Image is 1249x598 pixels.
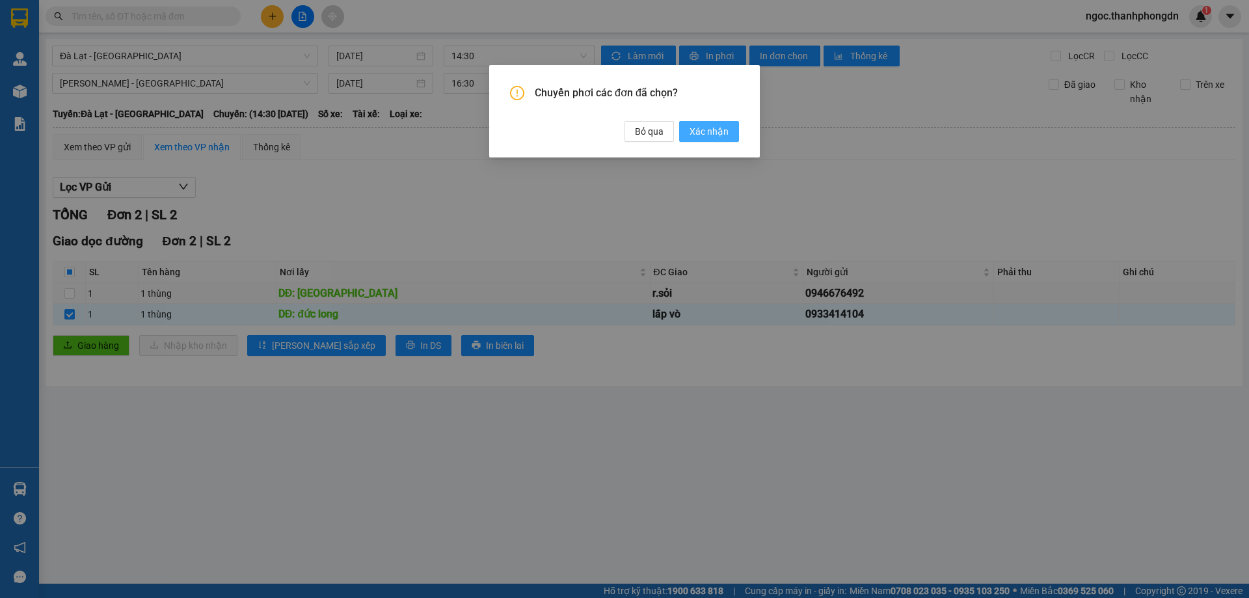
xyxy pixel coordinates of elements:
[624,121,674,142] button: Bỏ qua
[535,86,739,100] span: Chuyển phơi các đơn đã chọn?
[635,124,664,139] span: Bỏ qua
[679,121,739,142] button: Xác nhận
[510,86,524,100] span: exclamation-circle
[690,124,729,139] span: Xác nhận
